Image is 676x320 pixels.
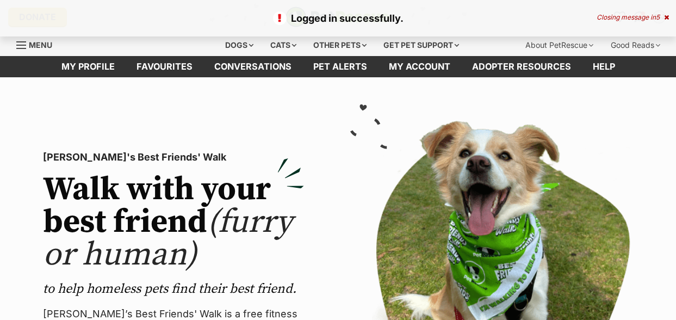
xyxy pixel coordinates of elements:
a: Favourites [126,56,203,77]
div: Cats [263,34,304,56]
span: (furry or human) [43,202,293,275]
a: conversations [203,56,302,77]
div: Other pets [306,34,374,56]
p: to help homeless pets find their best friend. [43,280,304,298]
span: Menu [29,40,52,50]
div: Dogs [218,34,261,56]
a: Adopter resources [461,56,582,77]
a: My profile [51,56,126,77]
a: My account [378,56,461,77]
p: [PERSON_NAME]'s Best Friends' Walk [43,150,304,165]
div: Good Reads [603,34,668,56]
h2: Walk with your best friend [43,174,304,272]
div: Get pet support [376,34,467,56]
a: Menu [16,34,60,54]
a: Pet alerts [302,56,378,77]
a: Help [582,56,626,77]
div: About PetRescue [518,34,601,56]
